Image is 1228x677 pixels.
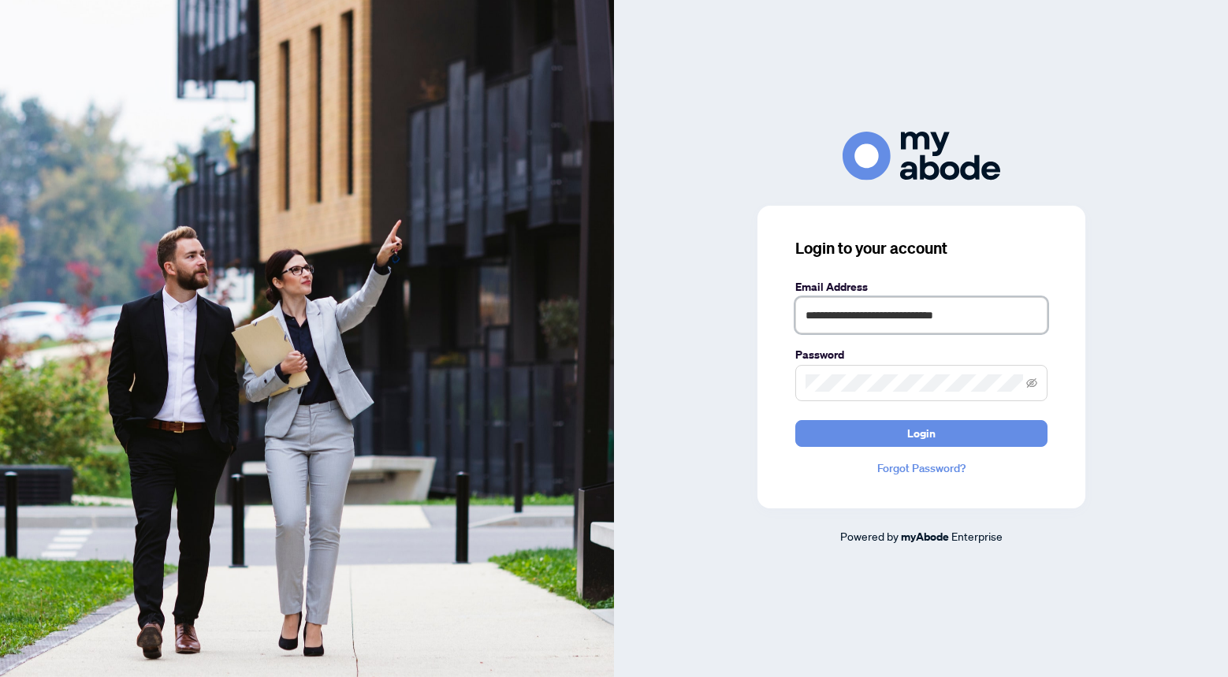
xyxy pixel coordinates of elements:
[1019,306,1038,325] keeper-lock: Open Keeper Popup
[795,278,1048,296] label: Email Address
[907,421,936,446] span: Login
[1026,378,1037,389] span: eye-invisible
[795,237,1048,259] h3: Login to your account
[951,529,1003,543] span: Enterprise
[901,528,949,545] a: myAbode
[843,132,1000,180] img: ma-logo
[795,420,1048,447] button: Login
[795,459,1048,477] a: Forgot Password?
[795,346,1048,363] label: Password
[840,529,899,543] span: Powered by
